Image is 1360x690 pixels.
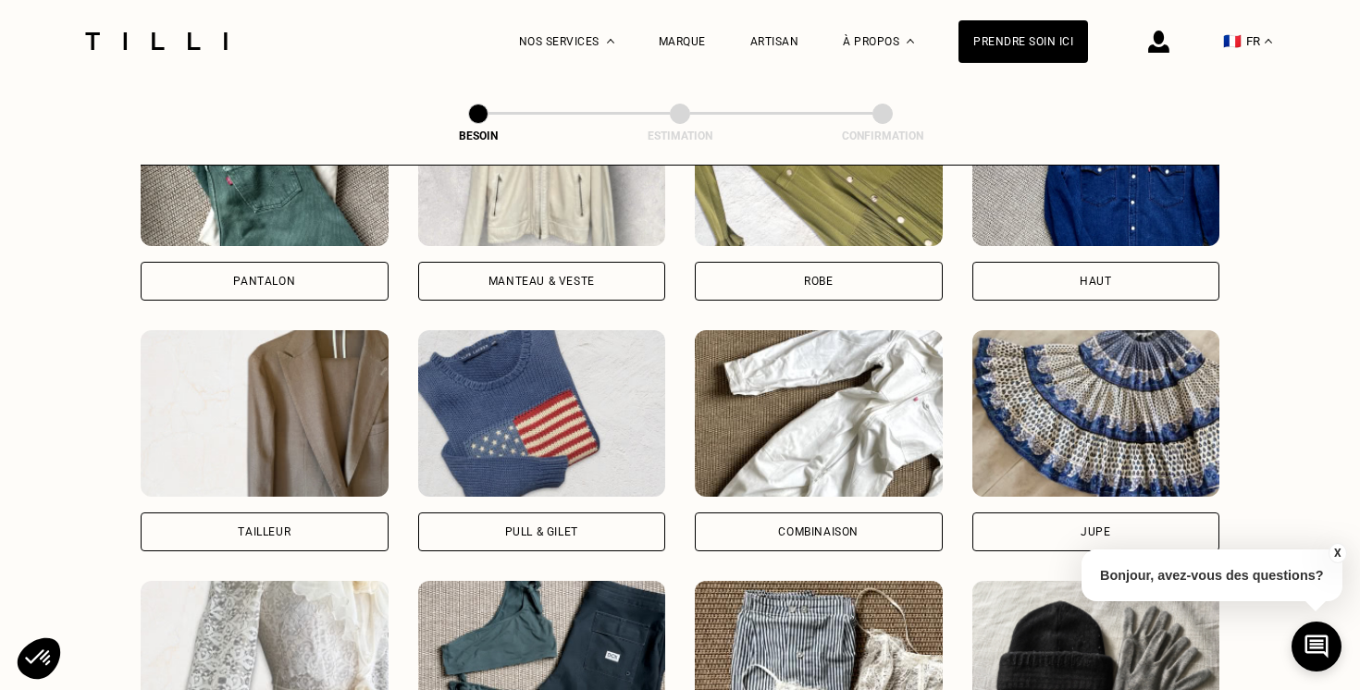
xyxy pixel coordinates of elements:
[418,330,666,497] img: Tilli retouche votre Pull & gilet
[778,526,859,537] div: Combinaison
[1081,526,1110,537] div: Jupe
[1223,32,1242,50] span: 🇫🇷
[233,276,295,287] div: Pantalon
[790,129,975,142] div: Confirmation
[505,526,578,537] div: Pull & gilet
[1265,39,1272,43] img: menu déroulant
[587,129,773,142] div: Estimation
[804,276,833,287] div: Robe
[607,39,614,43] img: Menu déroulant
[238,526,291,537] div: Tailleur
[659,35,706,48] a: Marque
[972,330,1220,497] img: Tilli retouche votre Jupe
[79,32,234,50] img: Logo du service de couturière Tilli
[386,129,571,142] div: Besoin
[695,330,943,497] img: Tilli retouche votre Combinaison
[750,35,799,48] a: Artisan
[488,276,595,287] div: Manteau & Veste
[141,330,389,497] img: Tilli retouche votre Tailleur
[1328,543,1346,563] button: X
[1148,31,1169,53] img: icône connexion
[1080,276,1111,287] div: Haut
[907,39,914,43] img: Menu déroulant à propos
[958,20,1088,63] a: Prendre soin ici
[1082,549,1342,601] p: Bonjour, avez-vous des questions?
